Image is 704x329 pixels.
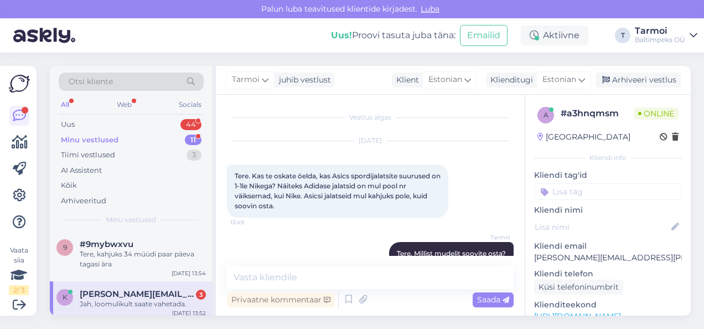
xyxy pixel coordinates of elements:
span: 9 [63,243,67,251]
p: [PERSON_NAME][EMAIL_ADDRESS][PERSON_NAME][DOMAIN_NAME] [534,252,682,264]
div: Tere, kahjuks 34 müüdi paar päeva tagasi ära [80,249,206,269]
div: 3 [187,150,201,161]
div: Kliendi info [534,153,682,163]
div: Klient [392,74,419,86]
div: Kõik [61,180,77,191]
p: Klienditeekond [534,299,682,311]
span: 13:49 [230,218,272,227]
span: Tere. Kas te oskate öelda, kas Asics spordijalatsite suurused on 1-1le Nikega? Näiteks Adidase ja... [235,172,442,210]
div: T [615,28,630,43]
div: Arhiveeritud [61,196,106,207]
a: [URL][DOMAIN_NAME] [534,311,621,321]
span: #9mybwxvu [80,239,133,249]
p: Kliendi telefon [534,268,682,280]
span: Tere, Millist mudelit soovite osta? [397,249,506,258]
div: Vestlus algas [227,112,514,122]
div: Baltimpeks OÜ [635,35,685,44]
div: AI Assistent [61,165,102,176]
p: Kliendi tag'id [534,169,682,181]
div: All [59,97,71,112]
div: Privaatne kommentaar [227,292,335,307]
div: Aktiivne [521,25,588,45]
p: Kliendi email [534,240,682,252]
img: Askly Logo [9,75,30,92]
input: Lisa tag [534,183,682,200]
div: [DATE] [227,136,514,146]
div: [GEOGRAPHIC_DATA] [537,131,630,143]
a: TarmoiBaltimpeks OÜ [635,27,697,44]
div: Web [115,97,134,112]
div: Socials [177,97,204,112]
div: Klienditugi [486,74,533,86]
div: Küsi telefoninumbrit [534,280,623,295]
div: juhib vestlust [275,74,331,86]
span: a [543,111,548,119]
div: Arhiveeri vestlus [596,73,681,88]
div: # a3hnqmsm [561,107,634,120]
button: Emailid [460,25,508,46]
span: Minu vestlused [106,215,156,225]
span: Luba [417,4,443,14]
div: 2 / 3 [9,285,29,295]
span: k [63,293,68,301]
span: Tarmoi [232,74,260,86]
span: Online [634,107,679,120]
span: Tarmoi [469,233,510,241]
div: Proovi tasuta juba täna: [331,29,455,42]
span: Estonian [428,74,462,86]
div: 11 [185,135,201,146]
div: Uus [61,119,75,130]
input: Lisa nimi [535,221,669,233]
p: Kliendi nimi [534,204,682,216]
b: Uus! [331,30,352,40]
span: kaspar.jarve@pipelife.com [80,289,195,299]
div: Minu vestlused [61,135,118,146]
span: Saada [477,295,509,305]
div: 3 [196,290,206,300]
div: Jah, loomulikult saate vahetada. [80,299,206,309]
span: Estonian [542,74,576,86]
div: Tarmoi [635,27,685,35]
span: Otsi kliente [69,76,113,88]
div: [DATE] 13:54 [172,269,206,277]
div: 44 [180,119,201,130]
div: Vaata siia [9,245,29,295]
div: Tiimi vestlused [61,150,115,161]
div: [DATE] 13:52 [172,309,206,317]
